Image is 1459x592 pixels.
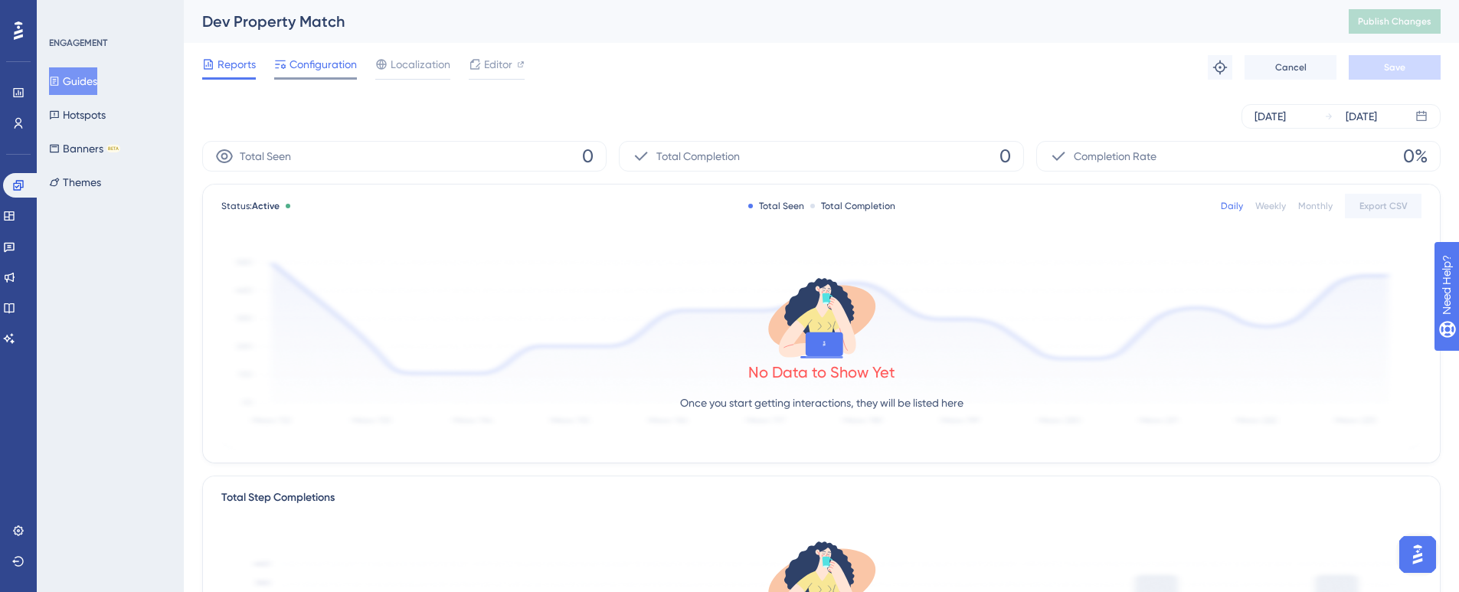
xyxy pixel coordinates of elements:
button: Cancel [1245,55,1336,80]
span: Export CSV [1359,200,1408,212]
span: Completion Rate [1074,147,1156,165]
span: Editor [484,55,512,74]
button: Themes [49,168,101,196]
div: Monthly [1298,200,1333,212]
div: Total Seen [748,200,804,212]
div: ENGAGEMENT [49,37,107,49]
div: Total Step Completions [221,489,335,507]
div: BETA [106,145,120,152]
span: Total Completion [656,147,740,165]
span: Status: [221,200,280,212]
p: Once you start getting interactions, they will be listed here [680,394,963,412]
div: [DATE] [1346,107,1377,126]
button: Export CSV [1345,194,1421,218]
button: Save [1349,55,1441,80]
span: Localization [391,55,450,74]
div: Dev Property Match [202,11,1310,32]
span: Configuration [290,55,357,74]
span: Cancel [1275,61,1307,74]
button: Hotspots [49,101,106,129]
span: 0 [582,144,594,168]
span: Publish Changes [1358,15,1431,28]
span: 0 [999,144,1011,168]
iframe: UserGuiding AI Assistant Launcher [1395,531,1441,577]
div: Total Completion [810,200,895,212]
span: Save [1384,61,1405,74]
div: Weekly [1255,200,1286,212]
span: Need Help? [36,4,96,22]
button: BannersBETA [49,135,120,162]
span: Active [252,201,280,211]
span: Total Seen [240,147,291,165]
span: 0% [1403,144,1428,168]
div: [DATE] [1255,107,1286,126]
div: Daily [1221,200,1243,212]
button: Guides [49,67,97,95]
div: No Data to Show Yet [748,361,895,383]
span: Reports [218,55,256,74]
button: Publish Changes [1349,9,1441,34]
